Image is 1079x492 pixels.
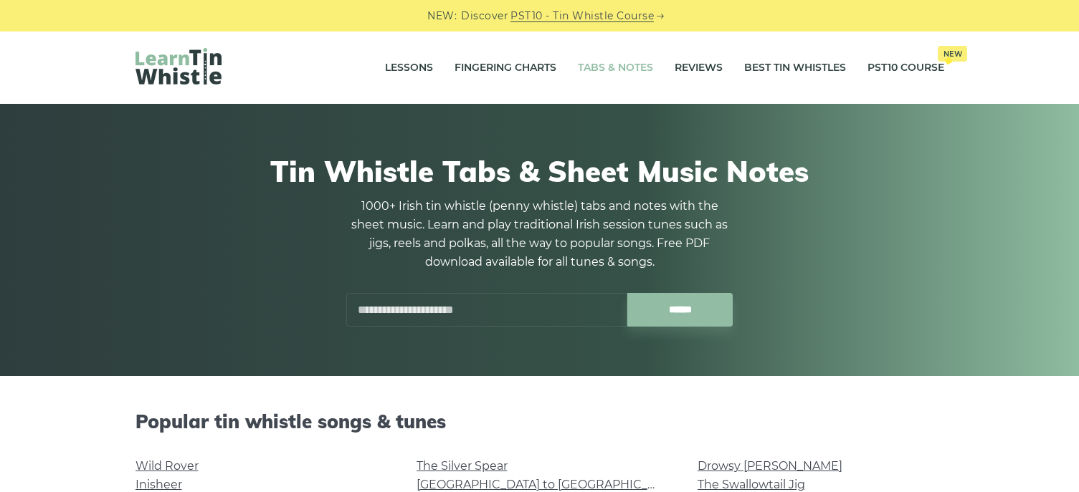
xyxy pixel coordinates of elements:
[938,46,967,62] span: New
[346,197,733,271] p: 1000+ Irish tin whistle (penny whistle) tabs and notes with the sheet music. Learn and play tradi...
[417,478,681,491] a: [GEOGRAPHIC_DATA] to [GEOGRAPHIC_DATA]
[136,48,222,85] img: LearnTinWhistle.com
[698,478,805,491] a: The Swallowtail Jig
[136,410,944,433] h2: Popular tin whistle songs & tunes
[455,50,556,86] a: Fingering Charts
[136,478,182,491] a: Inisheer
[675,50,723,86] a: Reviews
[744,50,846,86] a: Best Tin Whistles
[578,50,653,86] a: Tabs & Notes
[385,50,433,86] a: Lessons
[698,459,842,473] a: Drowsy [PERSON_NAME]
[417,459,508,473] a: The Silver Spear
[136,154,944,188] h1: Tin Whistle Tabs & Sheet Music Notes
[868,50,944,86] a: PST10 CourseNew
[136,459,199,473] a: Wild Rover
